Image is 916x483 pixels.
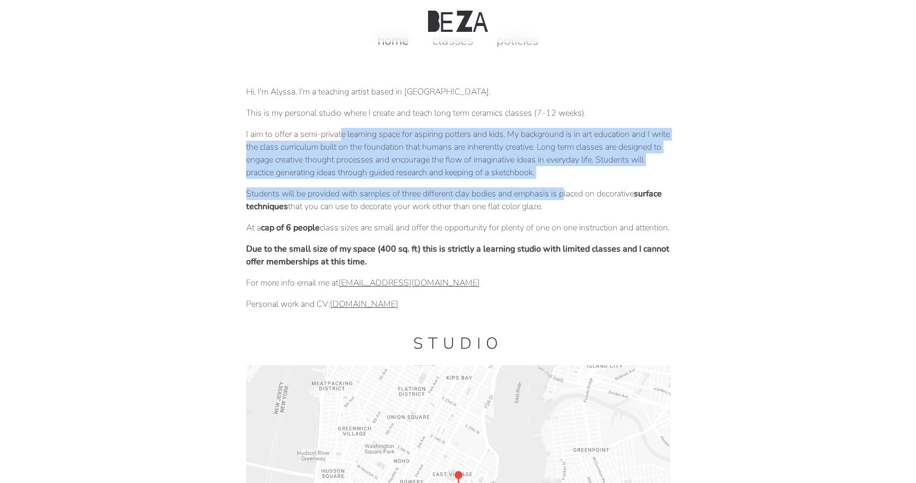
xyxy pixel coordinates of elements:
[330,298,398,310] a: [DOMAIN_NAME]
[246,298,670,310] p: Personal work and CV:
[246,221,670,234] p: At a class sizes are small and offer the opportunity for plenty of one on one instruction and att...
[428,11,487,32] img: Beza Studio Logo
[338,277,480,289] a: [EMAIL_ADDRESS][DOMAIN_NAME]
[261,222,320,234] strong: cap of 6 people
[246,187,670,213] p: Students will be provided with samples of three different clay bodies and emphasis is placed on d...
[246,333,670,355] h1: Studio
[246,243,669,268] strong: Due to the small size of my space (400 sq. ft) this is strictly a learning studio with limited cl...
[246,85,670,98] p: Hi, I'm Alyssa. I'm a teaching artist based in [GEOGRAPHIC_DATA].
[246,277,670,289] p: For more info email me at
[246,107,670,119] p: This is my personal studio where I create and teach long term ceramics classes (7-12 weeks).
[246,188,662,212] strong: surface techniques
[246,128,670,179] p: I aim to offer a semi-private learning space for aspiring potters and kids. My background is in a...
